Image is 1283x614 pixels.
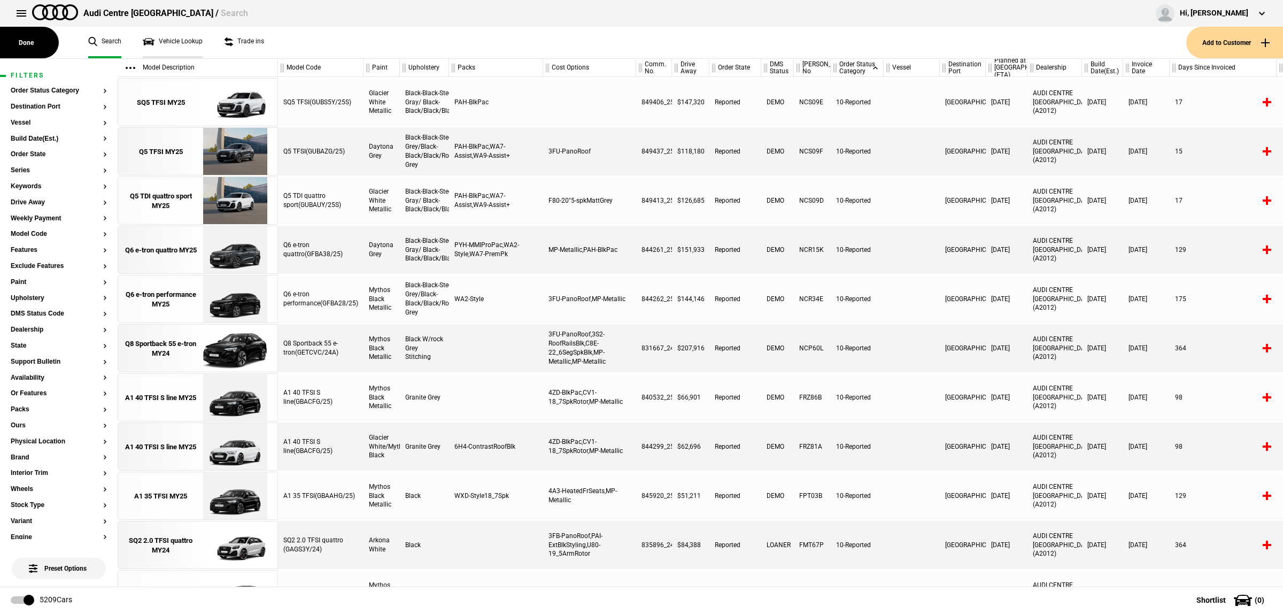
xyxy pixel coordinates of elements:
[400,59,449,77] div: Upholstery
[11,358,107,374] section: Support Bulletin
[364,423,400,471] div: Glacier White/Mythos Black
[125,245,197,255] div: Q6 e-tron quattro MY25
[709,176,761,225] div: Reported
[794,226,831,274] div: NCR15K
[1027,226,1082,274] div: AUDI CENTRE [GEOGRAPHIC_DATA] (A2012)
[1123,275,1170,323] div: [DATE]
[1170,78,1277,126] div: 17
[198,128,272,176] img: Audi_GUBAZG_25_FW_6Y6Y_3FU_WA9_PAH_WA7_6FJ_PYH_F80_H65_(Nadin:_3FU_6FJ_C56_F80_H65_PAH_PYH_S9S_WA...
[11,87,107,103] section: Order Status Category
[543,226,636,274] div: MP-Metallic,PAH-BlkPac
[1170,472,1277,520] div: 129
[940,59,985,77] div: Destination Port
[940,521,986,569] div: [GEOGRAPHIC_DATA]
[940,472,986,520] div: [GEOGRAPHIC_DATA]
[636,59,671,77] div: Comm. No.
[224,27,264,58] a: Trade ins
[11,135,107,143] button: Build Date(Est.)
[1027,59,1081,77] div: Dealership
[672,472,709,520] div: $51,211
[1123,78,1170,126] div: [DATE]
[761,373,794,421] div: DEMO
[1027,176,1082,225] div: AUDI CENTRE [GEOGRAPHIC_DATA] (A2012)
[543,176,636,225] div: F80-20"5-spkMattGrey
[11,183,107,190] button: Keywords
[761,521,794,569] div: LOANER
[1170,423,1277,471] div: 98
[1027,521,1082,569] div: AUDI CENTRE [GEOGRAPHIC_DATA] (A2012)
[672,275,709,323] div: $144,146
[137,98,185,108] div: SQ5 TFSI MY25
[11,502,107,509] button: Stock Type
[198,521,272,570] img: Audi_GAGS3Y_24_EI_Z9Z9_PAI_U80_3FB_(Nadin:_3FB_C42_PAI_U80)_ext.png
[11,470,107,477] button: Interior Trim
[278,472,364,520] div: A1 35 TFSI(GBAAHG/25)
[364,59,399,77] div: Paint
[11,342,107,350] button: State
[1082,59,1123,77] div: Build Date(Est.)
[794,472,831,520] div: FPT03B
[709,78,761,126] div: Reported
[1082,78,1123,126] div: [DATE]
[123,585,198,604] div: Q2 40 TFSI quattro S line MY25
[1027,78,1082,126] div: AUDI CENTRE [GEOGRAPHIC_DATA] (A2012)
[11,247,107,263] section: Features
[986,176,1027,225] div: [DATE]
[1170,176,1277,225] div: 17
[761,275,794,323] div: DEMO
[11,422,107,429] button: Ours
[709,127,761,175] div: Reported
[11,295,107,302] button: Upholstery
[1027,472,1082,520] div: AUDI CENTRE [GEOGRAPHIC_DATA] (A2012)
[1082,127,1123,175] div: [DATE]
[11,183,107,199] section: Keywords
[940,226,986,274] div: [GEOGRAPHIC_DATA]
[198,423,272,471] img: Audi_GBACFG_25_ZV_2Y0E_4ZD_6H4_CV1_6FB_(Nadin:_4ZD_6FB_6H4_C43_CV1)_ext.png
[636,521,672,569] div: 835896_24
[123,275,198,324] a: Q6 e-tron performance MY25
[123,128,198,176] a: Q5 TFSI MY25
[11,119,107,127] button: Vessel
[123,177,198,225] a: Q5 TDI quattro sport MY25
[123,374,198,422] a: A1 40 TFSI S line MY25
[123,325,198,373] a: Q8 Sportback 55 e-tron MY24
[831,127,884,175] div: 10-Reported
[400,78,449,126] div: Black-Black-Steel Gray/ Black-Black/Black/Black
[940,78,986,126] div: [GEOGRAPHIC_DATA]
[1170,275,1277,323] div: 175
[709,373,761,421] div: Reported
[794,78,831,126] div: NCS09E
[1123,521,1170,569] div: [DATE]
[11,406,107,422] section: Packs
[400,324,449,372] div: Black W/rock Grey Stitching
[11,247,107,254] button: Features
[761,472,794,520] div: DEMO
[1170,59,1276,77] div: Days Since Invoiced
[11,470,107,486] section: Interior Trim
[543,127,636,175] div: 3FU-PanoRoof
[400,521,449,569] div: Black
[449,78,543,126] div: PAH-BlkPac
[11,438,107,454] section: Physical Location
[672,373,709,421] div: $66,901
[636,324,672,372] div: 831667_24
[449,127,543,175] div: PAH-BlkPac,WA7-Assist,WA9-Assist+
[986,373,1027,421] div: [DATE]
[884,59,939,77] div: Vessel
[1027,373,1082,421] div: AUDI CENTRE [GEOGRAPHIC_DATA] (A2012)
[709,521,761,569] div: Reported
[11,518,107,534] section: Variant
[831,324,884,372] div: 10-Reported
[11,263,107,279] section: Exclude Features
[794,521,831,569] div: FMT67P
[278,373,364,421] div: A1 40 TFSI S line(GBACFG/25)
[449,275,543,323] div: WA2-Style
[1082,373,1123,421] div: [DATE]
[88,27,121,58] a: Search
[543,324,636,372] div: 3FU-PanoRoof,3S2-RoofRailsBlk,C8E-22_6SegSpkBlk,MP-Metallic,MP-Metallic
[1123,423,1170,471] div: [DATE]
[11,502,107,518] section: Stock Type
[123,290,198,309] div: Q6 e-tron performance MY25
[278,275,364,323] div: Q6 e-tron performance(GFBA28/25)
[11,87,107,95] button: Order Status Category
